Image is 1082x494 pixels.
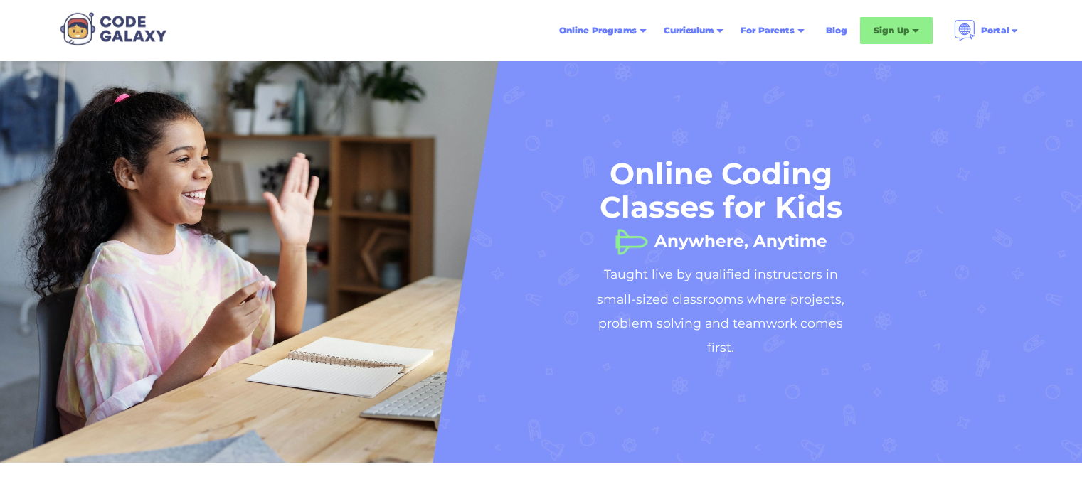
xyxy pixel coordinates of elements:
[551,18,655,43] div: Online Programs
[874,23,909,38] div: Sign Up
[817,18,856,43] a: Blog
[654,227,827,241] h1: Anywhere, Anytime
[655,18,732,43] div: Curriculum
[981,23,1009,38] div: Portal
[585,262,856,360] h2: Taught live by qualified instructors in small-sized classrooms where projects, problem solving an...
[664,23,714,38] div: Curriculum
[585,157,856,224] h1: Online Coding Classes for Kids
[732,18,813,43] div: For Parents
[559,23,637,38] div: Online Programs
[741,23,795,38] div: For Parents
[860,17,933,44] div: Sign Up
[945,14,1028,47] div: Portal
